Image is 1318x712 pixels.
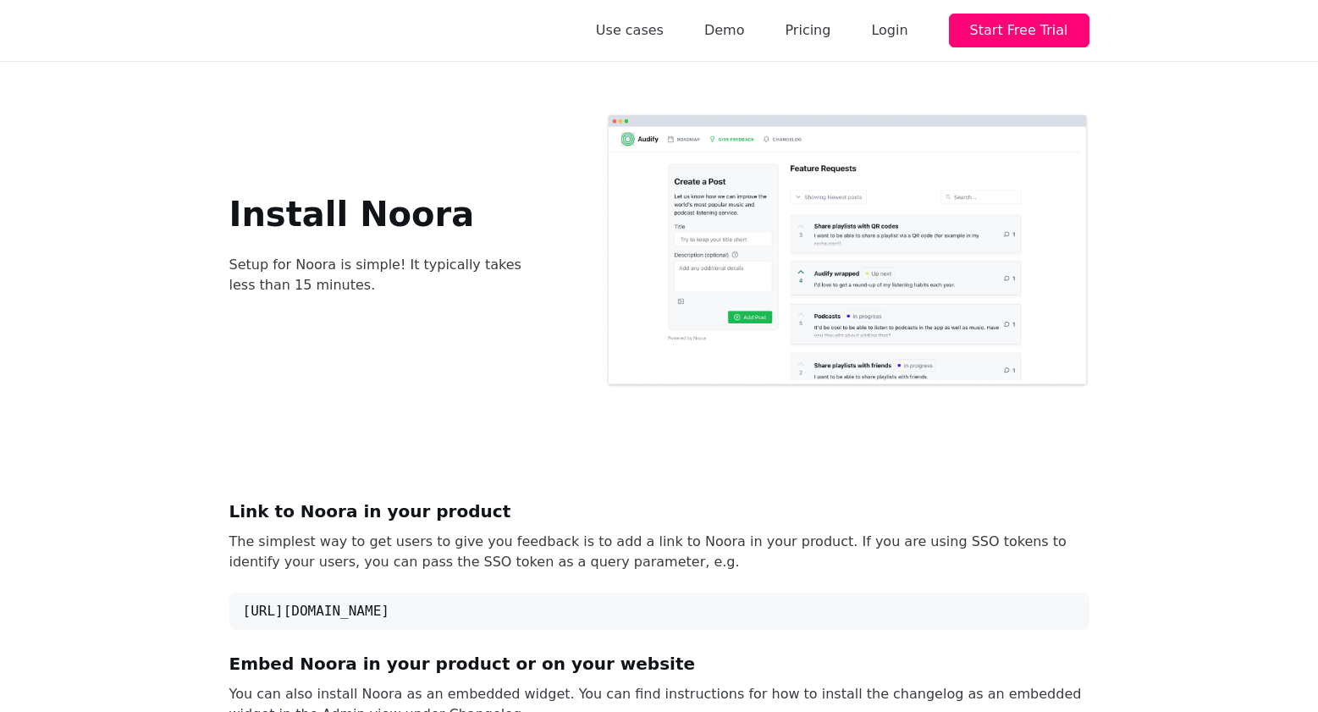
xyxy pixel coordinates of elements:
[949,14,1089,47] button: Start Free Trial
[785,19,830,42] a: Pricing
[596,19,664,42] a: Use cases
[229,194,552,235] h1: Install Noora
[229,498,1089,525] h2: Link to Noora in your product
[229,593,1089,630] pre: [URL][DOMAIN_NAME]
[871,19,907,42] div: Login
[704,19,745,42] a: Demo
[229,650,1089,677] h2: Embed Noora in your product or on your website
[605,113,1089,389] img: hero.png
[229,255,552,295] p: Setup for Noora is simple! It typically takes less than 15 minutes.
[229,532,1089,572] p: The simplest way to get users to give you feedback is to add a link to Noora in your product. If ...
